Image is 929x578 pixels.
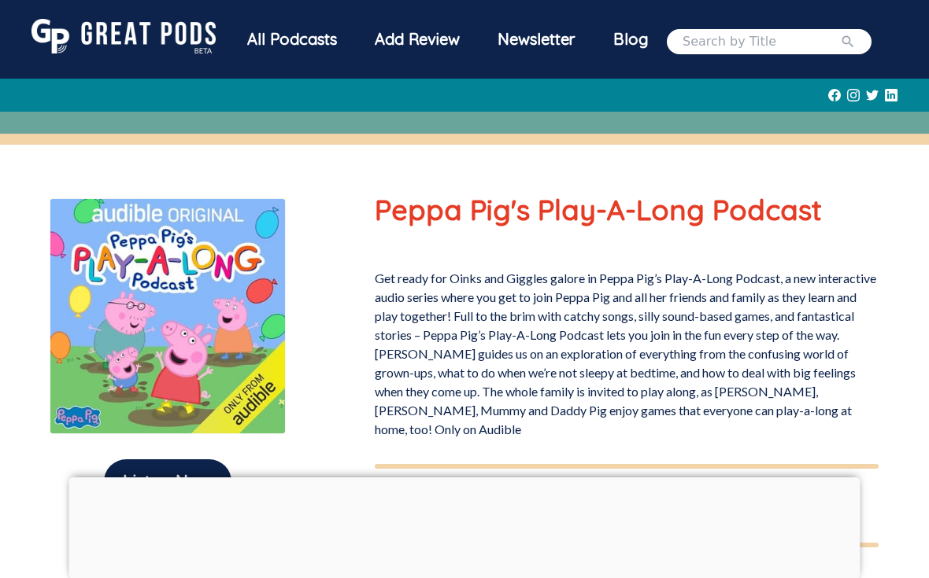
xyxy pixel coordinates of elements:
[104,459,231,504] button: Listen Now
[228,19,356,64] a: All Podcasts
[479,19,594,60] div: Newsletter
[69,477,861,575] iframe: Advertisement
[375,263,879,439] p: Get ready for Oinks and Giggles galore in Peppa Pig’s Play-A-Long Podcast, a new interactive audi...
[479,19,594,64] a: Newsletter
[356,19,479,60] a: Add Review
[683,32,840,51] input: Search by Title
[50,198,286,434] img: Peppa Pig's Play-A-Long Podcast
[228,19,356,60] div: All Podcasts
[31,19,216,53] img: GreatPods
[594,19,667,60] a: Blog
[375,189,879,231] p: Peppa Pig's Play-A-Long Podcast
